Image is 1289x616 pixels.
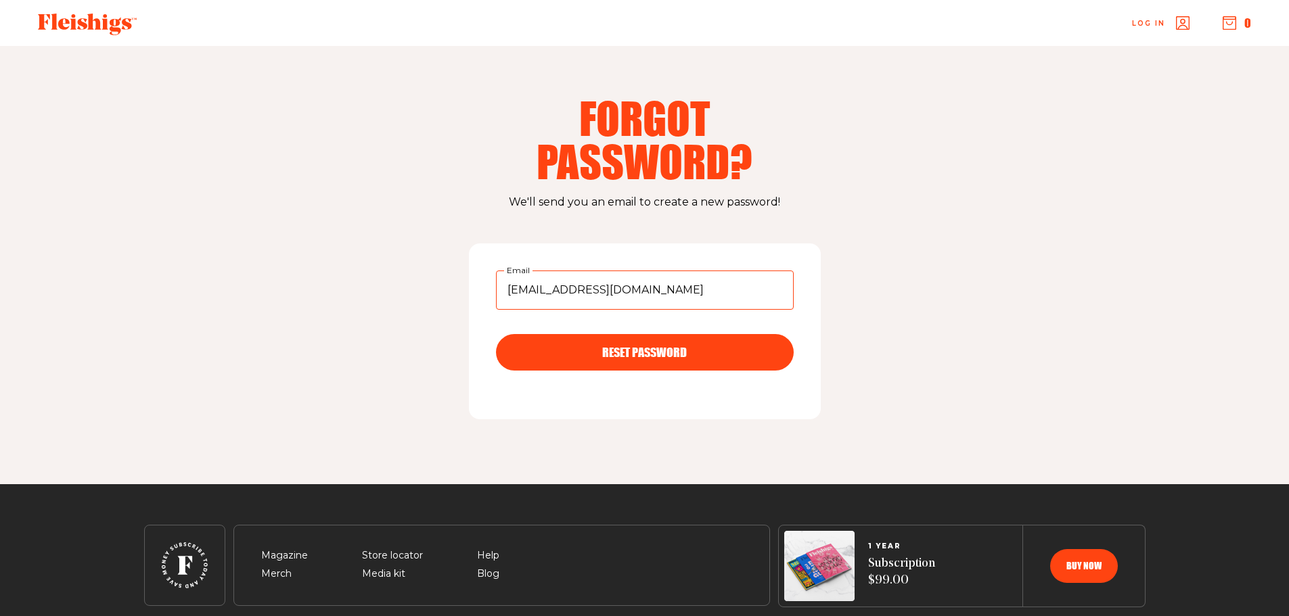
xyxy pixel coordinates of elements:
[784,531,855,601] img: Magazines image
[477,549,499,561] a: Help
[1050,549,1118,583] button: Buy now
[144,193,1146,211] p: We'll send you an email to create a new password!
[868,556,935,589] span: Subscription $99.00
[362,566,405,582] span: Media kit
[1066,561,1102,571] span: Buy now
[477,567,499,579] a: Blog
[261,548,308,564] span: Magazine
[362,548,423,564] span: Store locator
[261,566,292,582] span: Merch
[362,549,423,561] a: Store locator
[868,542,935,550] span: 1 YEAR
[472,96,818,183] h2: Forgot Password?
[261,549,308,561] a: Magazine
[496,270,794,310] input: Email
[477,548,499,564] span: Help
[362,567,405,579] a: Media kit
[477,566,499,582] span: Blog
[261,567,292,579] a: Merch
[504,263,533,278] label: Email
